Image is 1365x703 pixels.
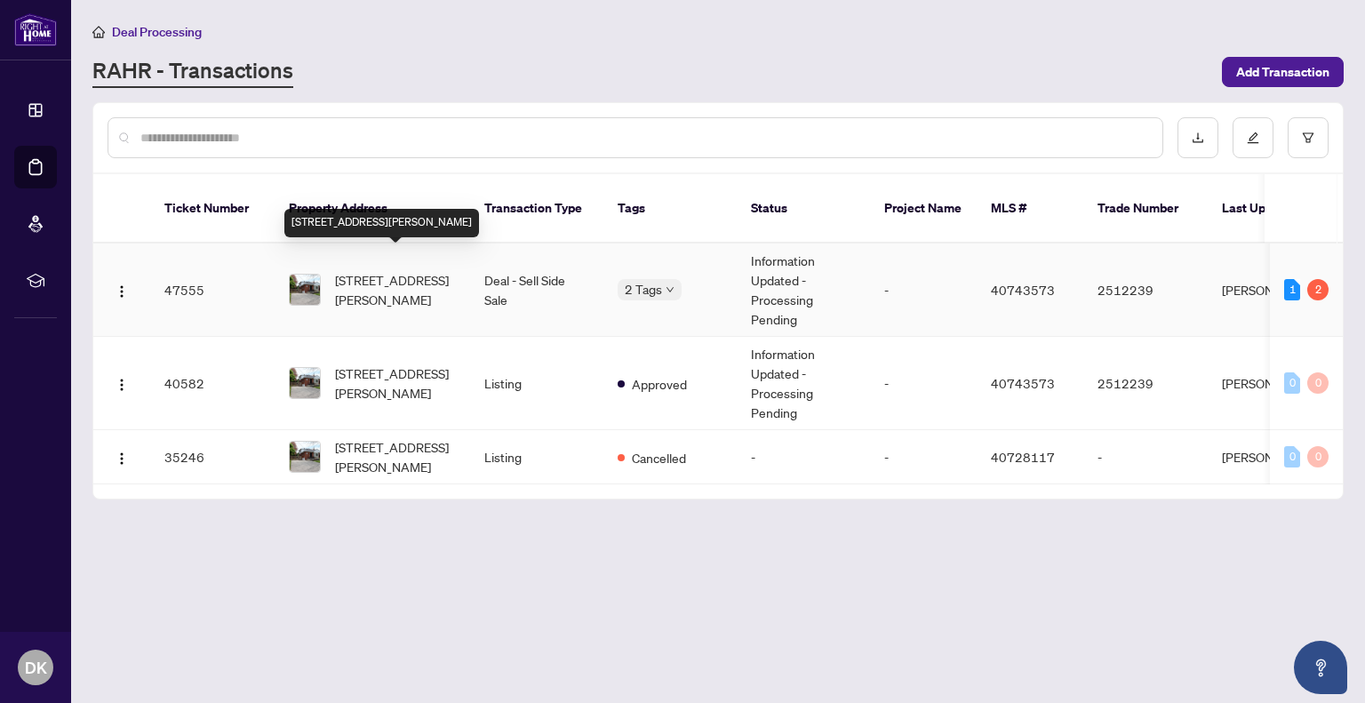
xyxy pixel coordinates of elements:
[108,276,136,304] button: Logo
[1294,641,1347,694] button: Open asap
[737,337,870,430] td: Information Updated - Processing Pending
[870,430,977,484] td: -
[335,437,456,476] span: [STREET_ADDRESS][PERSON_NAME]
[470,174,603,244] th: Transaction Type
[1302,132,1314,144] span: filter
[150,244,275,337] td: 47555
[290,368,320,398] img: thumbnail-img
[108,443,136,471] button: Logo
[470,244,603,337] td: Deal - Sell Side Sale
[1083,337,1208,430] td: 2512239
[290,442,320,472] img: thumbnail-img
[625,279,662,300] span: 2 Tags
[1307,279,1329,300] div: 2
[1083,244,1208,337] td: 2512239
[470,337,603,430] td: Listing
[870,337,977,430] td: -
[150,337,275,430] td: 40582
[1177,117,1218,158] button: download
[25,655,47,680] span: DK
[1208,174,1341,244] th: Last Updated By
[115,451,129,466] img: Logo
[115,284,129,299] img: Logo
[666,285,675,294] span: down
[1083,430,1208,484] td: -
[1307,372,1329,394] div: 0
[1247,132,1259,144] span: edit
[275,174,470,244] th: Property Address
[1233,117,1273,158] button: edit
[1192,132,1204,144] span: download
[1284,446,1300,467] div: 0
[870,244,977,337] td: -
[284,209,479,237] div: [STREET_ADDRESS][PERSON_NAME]
[290,275,320,305] img: thumbnail-img
[1208,244,1341,337] td: [PERSON_NAME]
[737,430,870,484] td: -
[632,448,686,467] span: Cancelled
[92,26,105,38] span: home
[991,375,1055,391] span: 40743573
[1284,279,1300,300] div: 1
[991,449,1055,465] span: 40728117
[150,174,275,244] th: Ticket Number
[632,374,687,394] span: Approved
[737,174,870,244] th: Status
[92,56,293,88] a: RAHR - Transactions
[1307,446,1329,467] div: 0
[603,174,737,244] th: Tags
[150,430,275,484] td: 35246
[115,378,129,392] img: Logo
[108,369,136,397] button: Logo
[1222,57,1344,87] button: Add Transaction
[14,13,57,46] img: logo
[870,174,977,244] th: Project Name
[1288,117,1329,158] button: filter
[335,363,456,403] span: [STREET_ADDRESS][PERSON_NAME]
[112,24,202,40] span: Deal Processing
[977,174,1083,244] th: MLS #
[470,430,603,484] td: Listing
[1083,174,1208,244] th: Trade Number
[1284,372,1300,394] div: 0
[1208,337,1341,430] td: [PERSON_NAME]
[991,282,1055,298] span: 40743573
[335,270,456,309] span: [STREET_ADDRESS][PERSON_NAME]
[1208,430,1341,484] td: [PERSON_NAME]
[1236,58,1329,86] span: Add Transaction
[737,244,870,337] td: Information Updated - Processing Pending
